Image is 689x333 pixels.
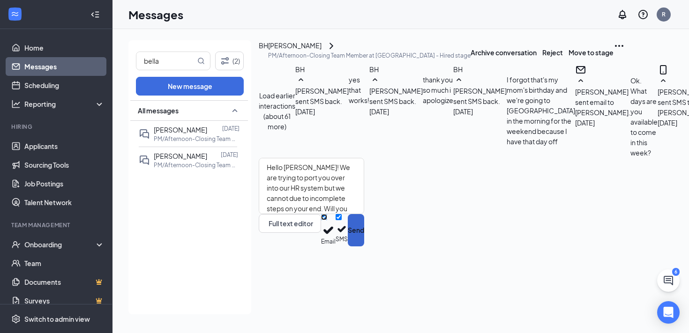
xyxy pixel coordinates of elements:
button: Filter (2) [215,52,244,70]
a: Job Postings [24,174,105,193]
svg: SmallChevronUp [295,74,307,86]
a: DocumentsCrown [24,273,105,291]
svg: DoubleChat [139,128,150,140]
span: [PERSON_NAME] sent email to [PERSON_NAME]. [575,88,630,117]
svg: Ellipses [614,40,625,52]
p: PM/Afternoon-Closing Team Member at [GEOGRAPHIC_DATA] [154,161,238,169]
button: ChatActive [657,269,680,292]
span: [DATE] [453,106,473,117]
svg: Email [575,64,586,75]
p: [DATE] [221,151,238,159]
a: Scheduling [24,76,105,95]
svg: WorkstreamLogo [10,9,20,19]
p: PM/Afternoon-Closing Team Member at [GEOGRAPHIC_DATA] [154,135,238,143]
input: Search [136,52,195,70]
svg: ChatActive [663,275,674,286]
svg: Filter [219,55,231,67]
svg: Collapse [90,10,100,19]
div: BH [369,64,453,74]
div: BH [295,64,369,74]
button: Reject [542,40,563,64]
div: [PERSON_NAME] [268,40,322,52]
svg: SmallChevronUp [658,75,669,87]
span: All messages [138,106,179,115]
svg: DoubleChat [139,155,150,166]
svg: Settings [11,314,21,324]
span: [PERSON_NAME] [154,152,207,160]
div: Switch to admin view [24,314,90,324]
svg: SmallChevronUp [453,74,464,86]
span: [PERSON_NAME] [154,126,207,134]
svg: MobileSms [658,64,669,75]
button: Send [348,214,364,246]
input: Email [321,214,327,220]
input: SMS [336,214,342,220]
svg: Checkmark [321,223,336,237]
svg: QuestionInfo [637,9,649,20]
div: Reporting [24,99,105,109]
a: SurveysCrown [24,291,105,310]
div: Hiring [11,123,103,131]
a: Talent Network [24,193,105,212]
a: Sourcing Tools [24,155,105,174]
button: Full text editorPen [259,214,321,233]
a: Applicants [24,137,105,155]
button: Archive conversation [471,40,537,64]
span: thank you so much i apologize [423,75,453,104]
textarea: Hello [PERSON_NAME]! We are trying to port you over into our HR system but we cannot due to incom... [259,158,364,214]
div: Open Intercom Messenger [657,301,680,324]
a: Home [24,38,105,57]
span: [PERSON_NAME] sent SMS back. [453,87,507,105]
span: [DATE] [369,106,389,117]
svg: UserCheck [11,240,21,249]
span: [PERSON_NAME] sent SMS back. [369,87,423,105]
span: [DATE] [295,106,315,117]
svg: Analysis [11,99,21,109]
span: yes that works! [349,75,369,104]
a: Messages [24,57,105,76]
a: Team [24,254,105,273]
div: R [662,10,666,18]
div: Onboarding [24,240,97,249]
div: Email [321,237,336,246]
svg: MagnifyingGlass [197,57,205,65]
div: Team Management [11,221,103,229]
h1: Messages [128,7,183,22]
button: New message [136,77,244,96]
span: I forgot that's my mom's birthday and we're going to [GEOGRAPHIC_DATA] in the morning for the wee... [507,75,575,146]
div: 6 [672,268,680,276]
div: SMS [336,235,348,244]
span: [DATE] [658,118,677,128]
button: Move to stage [569,40,614,64]
svg: SmallChevronUp [575,75,586,87]
svg: ChevronRight [326,40,337,52]
span: [PERSON_NAME] sent SMS back. [295,87,349,105]
p: [DATE] [222,125,240,133]
svg: Checkmark [336,223,348,235]
svg: Notifications [617,9,628,20]
svg: SmallChevronUp [229,105,240,116]
svg: SmallChevronUp [369,74,381,86]
div: BH [453,64,575,74]
p: PM/Afternoon-Closing Team Member at [GEOGRAPHIC_DATA] - Hired stage [268,52,471,59]
div: BH [259,40,268,51]
span: Ok. What days are you available to come in this week? [630,76,658,157]
button: Load earlier interactions (about 61 more) [259,90,295,132]
span: [DATE] [575,118,595,128]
